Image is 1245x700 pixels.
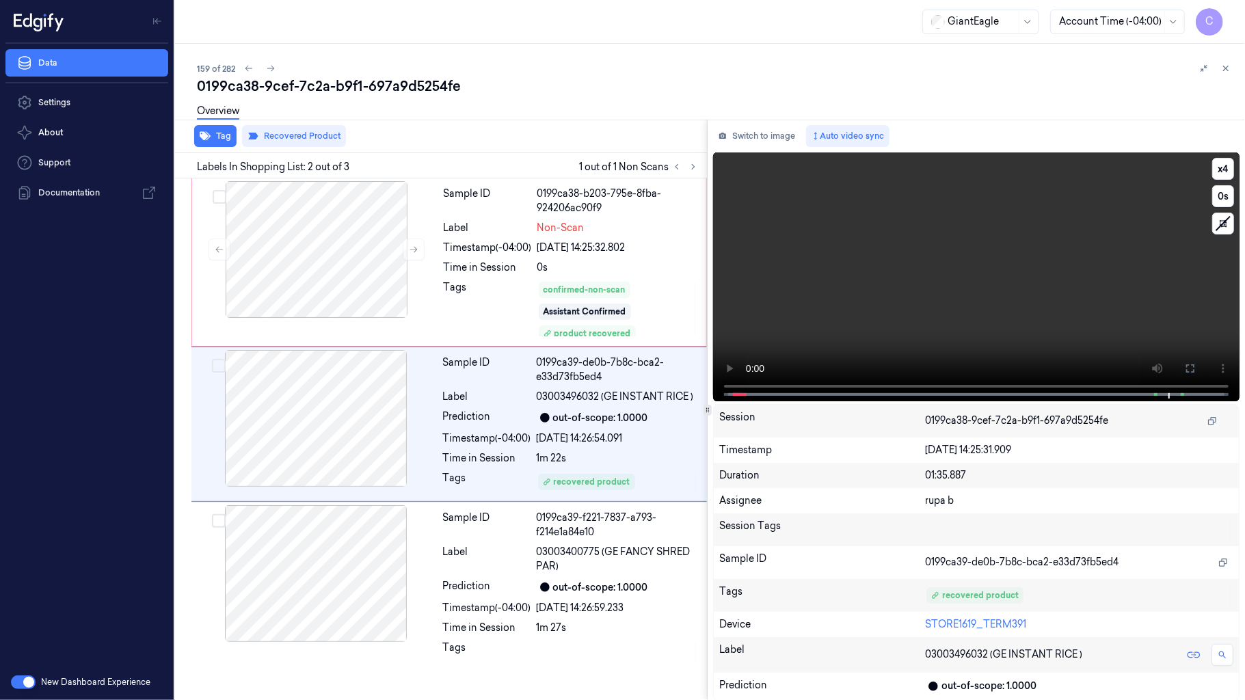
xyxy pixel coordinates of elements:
[719,552,925,574] div: Sample ID
[931,589,1019,602] div: recovered product
[925,494,1233,508] div: rupa b
[443,545,531,574] div: Label
[719,410,925,432] div: Session
[1196,8,1223,36] button: C
[443,471,531,493] div: Tags
[925,414,1108,428] span: 0199ca38-9cef-7c2a-b9f1-697a9d5254fe
[719,468,925,483] div: Duration
[5,89,168,116] a: Settings
[537,545,699,574] span: 03003400775 (GE FANCY SHRED PAR)
[925,468,1233,483] div: 01:35.887
[537,355,699,384] div: 0199ca39-de0b-7b8c-bca2-e33d73fb5ed4
[719,443,925,457] div: Timestamp
[537,601,699,615] div: [DATE] 14:26:59.233
[444,241,532,255] div: Timestamp (-04:00)
[5,179,168,206] a: Documentation
[544,327,631,340] div: product recovered
[543,476,630,488] div: recovered product
[719,643,925,667] div: Label
[443,641,531,662] div: Tags
[5,49,168,77] a: Data
[443,355,531,384] div: Sample ID
[5,119,168,146] button: About
[1212,158,1234,180] button: x4
[537,221,585,235] span: Non-Scan
[444,260,532,275] div: Time in Session
[443,579,531,595] div: Prediction
[537,431,699,446] div: [DATE] 14:26:54.091
[197,77,1234,96] div: 0199ca38-9cef-7c2a-b9f1-697a9d5254fe
[197,63,235,75] span: 159 of 282
[5,149,168,176] a: Support
[719,519,925,541] div: Session Tags
[713,125,801,147] button: Switch to image
[443,511,531,539] div: Sample ID
[579,159,701,175] span: 1 out of 1 Non Scans
[212,514,226,528] button: Select row
[925,647,1082,662] span: 03003496032 (GE INSTANT RICE )
[719,584,925,606] div: Tags
[925,443,1233,457] div: [DATE] 14:25:31.909
[443,601,531,615] div: Timestamp (-04:00)
[444,280,532,338] div: Tags
[806,125,889,147] button: Auto video sync
[194,125,237,147] button: Tag
[146,10,168,32] button: Toggle Navigation
[537,451,699,466] div: 1m 22s
[544,284,626,296] div: confirmed-non-scan
[444,187,532,215] div: Sample ID
[537,187,698,215] div: 0199ca38-b203-795e-8fba-924206ac90f9
[1212,185,1234,207] button: 0s
[443,621,531,635] div: Time in Session
[719,494,925,508] div: Assignee
[719,617,925,632] div: Device
[925,617,1233,632] div: STORE1619_TERM391
[213,190,226,204] button: Select row
[537,511,699,539] div: 0199ca39-f221-7837-a793-f214e1a84e10
[242,125,346,147] button: Recovered Product
[544,306,626,318] div: Assistant Confirmed
[443,390,531,404] div: Label
[537,621,699,635] div: 1m 27s
[537,260,698,275] div: 0s
[719,678,925,695] div: Prediction
[444,221,532,235] div: Label
[537,390,694,404] span: 03003496032 (GE INSTANT RICE )
[212,359,226,373] button: Select row
[925,555,1119,569] span: 0199ca39-de0b-7b8c-bca2-e33d73fb5ed4
[553,411,648,425] div: out-of-scope: 1.0000
[197,160,349,174] span: Labels In Shopping List: 2 out of 3
[443,409,531,426] div: Prediction
[941,679,1036,693] div: out-of-scope: 1.0000
[443,431,531,446] div: Timestamp (-04:00)
[443,451,531,466] div: Time in Session
[197,104,239,120] a: Overview
[553,580,648,595] div: out-of-scope: 1.0000
[537,241,698,255] div: [DATE] 14:25:32.802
